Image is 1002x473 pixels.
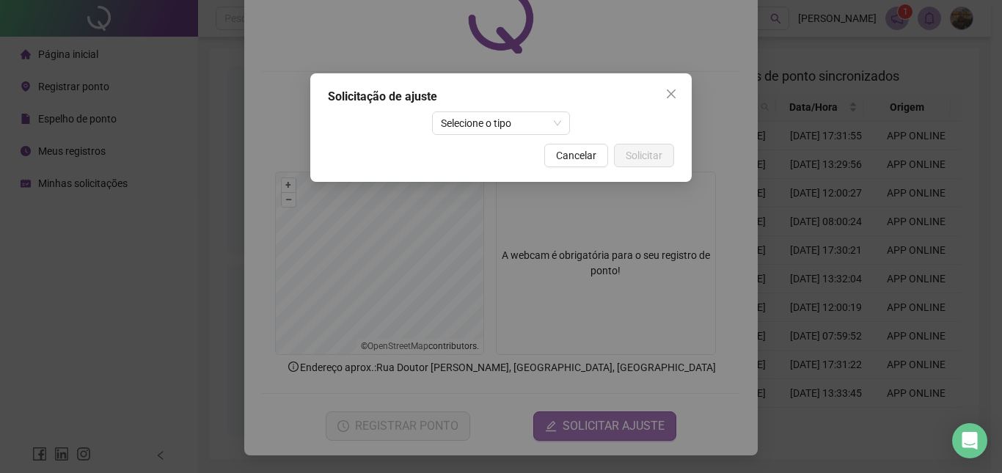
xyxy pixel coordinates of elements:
[556,147,596,164] span: Cancelar
[544,144,608,167] button: Cancelar
[665,88,677,100] span: close
[614,144,674,167] button: Solicitar
[952,423,987,458] div: Open Intercom Messenger
[441,112,562,134] span: Selecione o tipo
[328,88,674,106] div: Solicitação de ajuste
[659,82,683,106] button: Close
